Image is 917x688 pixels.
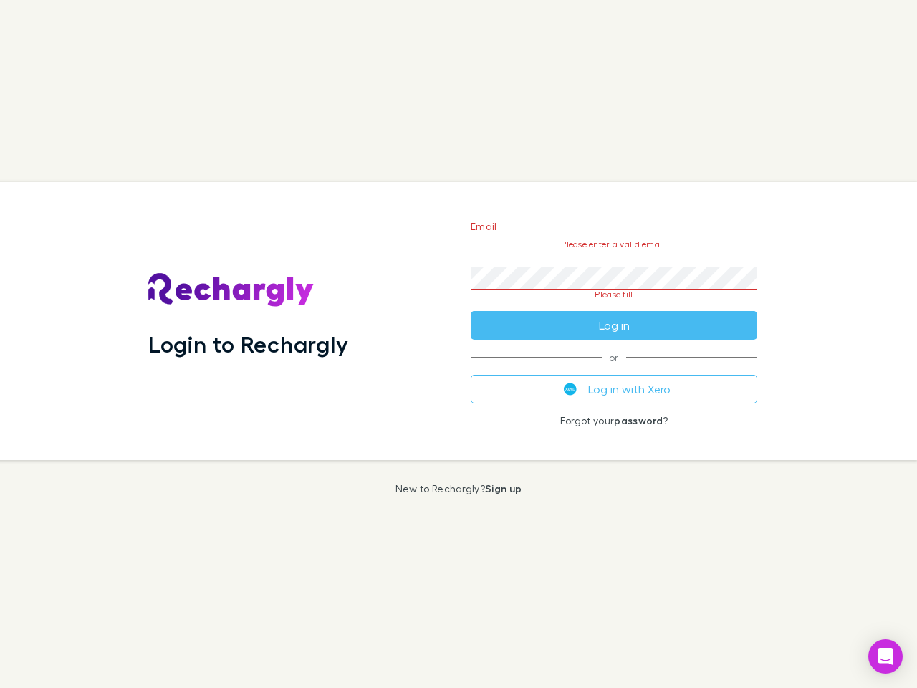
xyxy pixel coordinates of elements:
button: Log in with Xero [471,375,757,403]
h1: Login to Rechargly [148,330,348,358]
img: Xero's logo [564,383,577,396]
a: password [614,414,663,426]
button: Log in [471,311,757,340]
p: New to Rechargly? [395,483,522,494]
a: Sign up [485,482,522,494]
p: Forgot your ? [471,415,757,426]
p: Please fill [471,290,757,300]
div: Open Intercom Messenger [868,639,903,674]
img: Rechargly's Logo [148,273,315,307]
p: Please enter a valid email. [471,239,757,249]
